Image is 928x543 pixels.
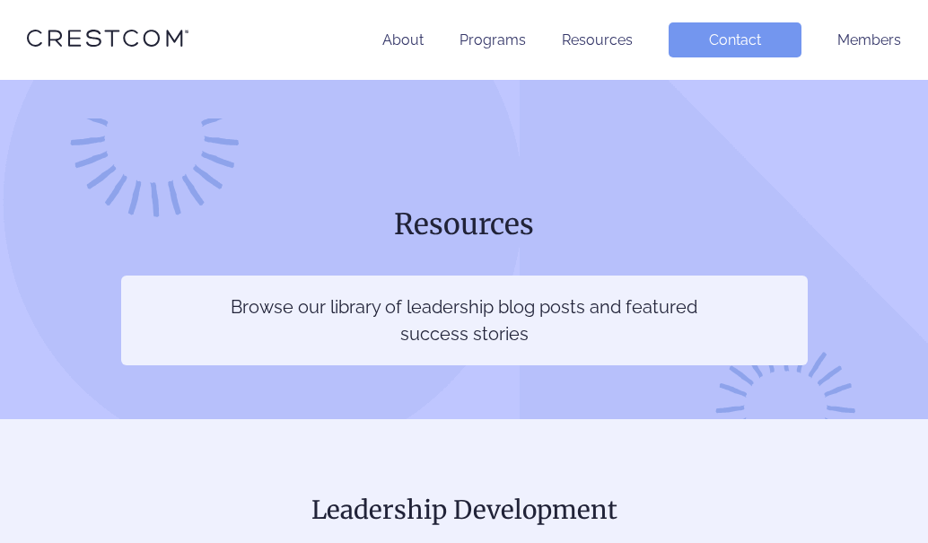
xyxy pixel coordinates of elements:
[669,22,801,57] a: Contact
[460,31,526,48] a: Programs
[382,31,424,48] a: About
[562,31,633,48] a: Resources
[121,206,808,243] h1: Resources
[230,293,699,347] p: Browse our library of leadership blog posts and featured success stories
[837,31,901,48] a: Members
[27,491,901,529] h2: Leadership Development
